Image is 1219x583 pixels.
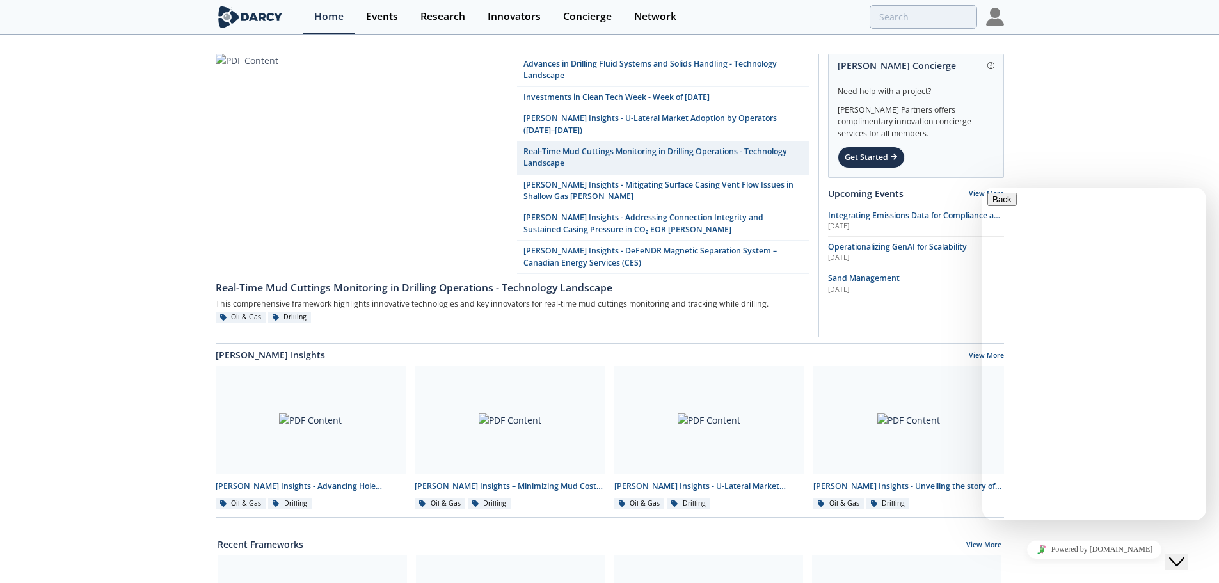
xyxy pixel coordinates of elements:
a: Recent Frameworks [218,538,303,551]
div: Oil & Gas [614,498,665,509]
a: [PERSON_NAME] Insights - Mitigating Surface Casing Vent Flow Issues in Shallow Gas [PERSON_NAME] [517,175,809,208]
div: Drilling [468,498,511,509]
a: PDF Content [PERSON_NAME] Insights – Minimizing Mud Costs with Automated Fluids Intelligence Oil ... [410,366,610,510]
div: [DATE] [828,253,1004,263]
a: [PERSON_NAME] Insights [216,348,325,362]
div: Oil & Gas [415,498,465,509]
div: Concierge [563,12,612,22]
div: [DATE] [828,285,1004,295]
div: Oil & Gas [216,312,266,323]
div: Need help with a project? [838,77,994,97]
a: View More [969,189,1004,198]
a: Real-Time Mud Cuttings Monitoring in Drilling Operations - Technology Landscape [517,141,809,175]
iframe: chat widget [982,188,1206,520]
div: Drilling [667,498,710,509]
span: Sand Management [828,273,900,284]
a: Investments in Clean Tech Week - Week of [DATE] [517,87,809,108]
a: View More [966,540,1001,552]
div: Events [366,12,398,22]
div: This comprehensive framework highlights innovative technologies and key innovators for real-time ... [216,296,809,312]
a: [PERSON_NAME] Insights - U-Lateral Market Adoption by Operators ([DATE]–[DATE]) [517,108,809,141]
div: Get Started [838,147,905,168]
div: Oil & Gas [813,498,864,509]
div: [PERSON_NAME] Insights - Advancing Hole Cleaning with Automated Cuttings Monitoring [216,481,406,492]
a: [PERSON_NAME] Insights - Addressing Connection Integrity and Sustained Casing Pressure in CO₂ EOR... [517,207,809,241]
a: Advances in Drilling Fluid Systems and Solids Handling - Technology Landscape [517,54,809,87]
a: Integrating Emissions Data for Compliance and Operational Action [DATE] [828,210,1004,232]
input: Advanced Search [870,5,977,29]
div: [PERSON_NAME] Partners offers complimentary innovation concierge services for all members. [838,97,994,140]
div: [PERSON_NAME] Insights – Minimizing Mud Costs with Automated Fluids Intelligence [415,481,605,492]
img: information.svg [987,62,994,69]
span: Integrating Emissions Data for Compliance and Operational Action [828,210,1004,232]
div: Drilling [268,498,312,509]
img: Profile [986,8,1004,26]
div: Real-Time Mud Cuttings Monitoring in Drilling Operations - Technology Landscape [216,280,809,296]
span: Operationalizing GenAI for Scalability [828,241,967,252]
a: Upcoming Events [828,187,904,200]
a: PDF Content [PERSON_NAME] Insights - Unveiling the story of U-lateral drilling success Oil & Gas ... [809,366,1008,510]
div: Drilling [268,312,312,323]
div: [PERSON_NAME] Insights - U-Lateral Market Adoption by Operators ([DATE]–[DATE]) [614,481,805,492]
div: Home [314,12,344,22]
a: PDF Content [PERSON_NAME] Insights - U-Lateral Market Adoption by Operators ([DATE]–[DATE]) Oil &... [610,366,809,510]
div: Oil & Gas [216,498,266,509]
div: Network [634,12,676,22]
iframe: chat widget [982,535,1206,564]
div: Innovators [488,12,541,22]
a: Real-Time Mud Cuttings Monitoring in Drilling Operations - Technology Landscape [216,274,809,296]
div: [DATE] [828,221,1004,232]
div: [PERSON_NAME] Concierge [838,54,994,77]
a: View More [969,351,1004,362]
div: [PERSON_NAME] Insights - Unveiling the story of U-lateral drilling success [813,481,1004,492]
div: Research [420,12,465,22]
a: PDF Content [PERSON_NAME] Insights - Advancing Hole Cleaning with Automated Cuttings Monitoring O... [211,366,411,510]
a: Operationalizing GenAI for Scalability [DATE] [828,241,1004,263]
a: Sand Management [DATE] [828,273,1004,294]
img: logo-wide.svg [216,6,285,28]
a: [PERSON_NAME] Insights - DeFeNDR Magnetic Separation System – Canadian Energy Services (CES) [517,241,809,274]
div: Drilling [866,498,910,509]
iframe: chat widget [1165,532,1206,570]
